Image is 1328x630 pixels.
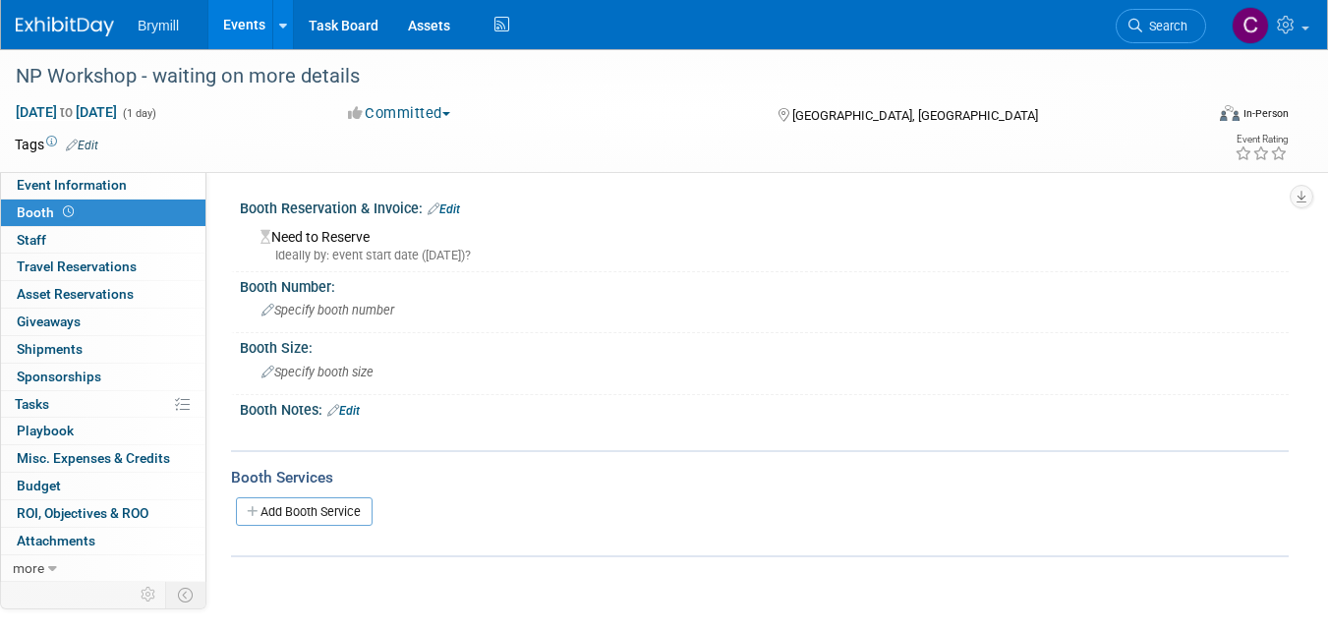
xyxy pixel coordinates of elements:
[17,177,127,193] span: Event Information
[17,232,46,248] span: Staff
[59,204,78,219] span: Booth not reserved yet
[1,500,205,527] a: ROI, Objectives & ROO
[1235,135,1288,144] div: Event Rating
[17,423,74,438] span: Playbook
[1,309,205,335] a: Giveaways
[121,107,156,120] span: (1 day)
[1,254,205,280] a: Travel Reservations
[17,204,78,220] span: Booth
[1242,106,1289,121] div: In-Person
[236,497,373,526] a: Add Booth Service
[15,135,98,154] td: Tags
[13,560,44,576] span: more
[17,341,83,357] span: Shipments
[1101,102,1289,132] div: Event Format
[1,391,205,418] a: Tasks
[16,17,114,36] img: ExhibitDay
[17,258,137,274] span: Travel Reservations
[260,247,1274,264] div: Ideally by: event start date ([DATE])?
[255,222,1274,264] div: Need to Reserve
[132,582,166,607] td: Personalize Event Tab Strip
[1,473,205,499] a: Budget
[1,227,205,254] a: Staff
[1,528,205,554] a: Attachments
[327,404,360,418] a: Edit
[1,336,205,363] a: Shipments
[1142,19,1187,33] span: Search
[240,272,1289,297] div: Booth Number:
[17,286,134,302] span: Asset Reservations
[9,59,1181,94] div: NP Workshop - waiting on more details
[428,202,460,216] a: Edit
[17,450,170,466] span: Misc. Expenses & Credits
[240,333,1289,358] div: Booth Size:
[17,478,61,493] span: Budget
[1,200,205,226] a: Booth
[1220,105,1240,121] img: Format-Inperson.png
[231,467,1289,488] div: Booth Services
[1,281,205,308] a: Asset Reservations
[240,395,1289,421] div: Booth Notes:
[1,364,205,390] a: Sponsorships
[261,303,394,317] span: Specify booth number
[15,396,49,412] span: Tasks
[1,418,205,444] a: Playbook
[261,365,374,379] span: Specify booth size
[17,533,95,548] span: Attachments
[166,582,206,607] td: Toggle Event Tabs
[1116,9,1206,43] a: Search
[138,18,179,33] span: Brymill
[15,103,118,121] span: [DATE] [DATE]
[17,314,81,329] span: Giveaways
[17,369,101,384] span: Sponsorships
[1,445,205,472] a: Misc. Expenses & Credits
[1,555,205,582] a: more
[17,505,148,521] span: ROI, Objectives & ROO
[341,103,458,124] button: Committed
[240,194,1289,219] div: Booth Reservation & Invoice:
[57,104,76,120] span: to
[1,172,205,199] a: Event Information
[792,108,1038,123] span: [GEOGRAPHIC_DATA], [GEOGRAPHIC_DATA]
[1232,7,1269,44] img: Cindy O
[66,139,98,152] a: Edit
